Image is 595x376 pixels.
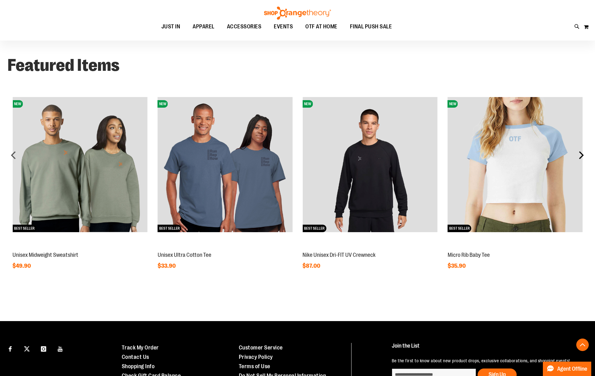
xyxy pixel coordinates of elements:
a: Customer Service [239,344,283,351]
span: JUST IN [161,20,180,34]
a: Nike Unisex Dri-FIT UV CrewneckNEWBEST SELLER [302,245,438,250]
p: Be the first to know about new product drops, exclusive collaborations, and shopping events! [392,358,581,364]
span: APPAREL [193,20,214,34]
a: Unisex Ultra Cotton TeeNEWBEST SELLER [158,245,293,250]
a: Contact Us [122,354,149,360]
a: Visit our X page [22,343,32,354]
strong: Featured Items [7,56,120,75]
span: $87.00 [302,263,321,269]
span: BEST SELLER [158,225,181,232]
span: ACCESSORIES [227,20,262,34]
div: next [575,149,588,161]
a: Visit our Instagram page [38,343,49,354]
span: BEST SELLER [448,225,471,232]
img: Shop Orangetheory [263,7,332,20]
span: EVENTS [274,20,293,34]
a: Visit our Facebook page [5,343,16,354]
span: NEW [448,100,458,108]
img: Unisex Ultra Cotton Tee [158,97,293,232]
span: $49.90 [12,263,32,269]
a: Terms of Use [239,363,270,369]
span: OTF AT HOME [305,20,337,34]
a: Privacy Policy [239,354,273,360]
span: Agent Offline [557,366,587,372]
span: $35.90 [448,263,467,269]
a: Unisex Midweight Sweatshirt [12,252,78,258]
a: Micro Rib Baby Tee [448,252,490,258]
span: NEW [302,100,313,108]
span: NEW [158,100,168,108]
a: Unisex Ultra Cotton Tee [158,252,211,258]
a: Visit our Youtube page [55,343,66,354]
a: Shopping Info [122,363,155,369]
img: Twitter [24,346,30,352]
a: Unisex Midweight SweatshirtNEWBEST SELLER [12,245,148,250]
a: Track My Order [122,344,159,351]
div: prev [7,149,20,161]
img: Micro Rib Baby Tee [448,97,583,232]
a: Micro Rib Baby TeeNEWBEST SELLER [448,245,583,250]
span: NEW [12,100,23,108]
img: Nike Unisex Dri-FIT UV Crewneck [302,97,438,232]
span: BEST SELLER [302,225,326,232]
img: Unisex Midweight Sweatshirt [12,97,148,232]
a: Nike Unisex Dri-FIT UV Crewneck [302,252,376,258]
h4: Join the List [392,343,581,354]
button: Agent Offline [543,362,591,376]
span: BEST SELLER [12,225,36,232]
button: Back To Top [576,339,589,351]
span: $33.90 [158,263,177,269]
span: FINAL PUSH SALE [350,20,392,34]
